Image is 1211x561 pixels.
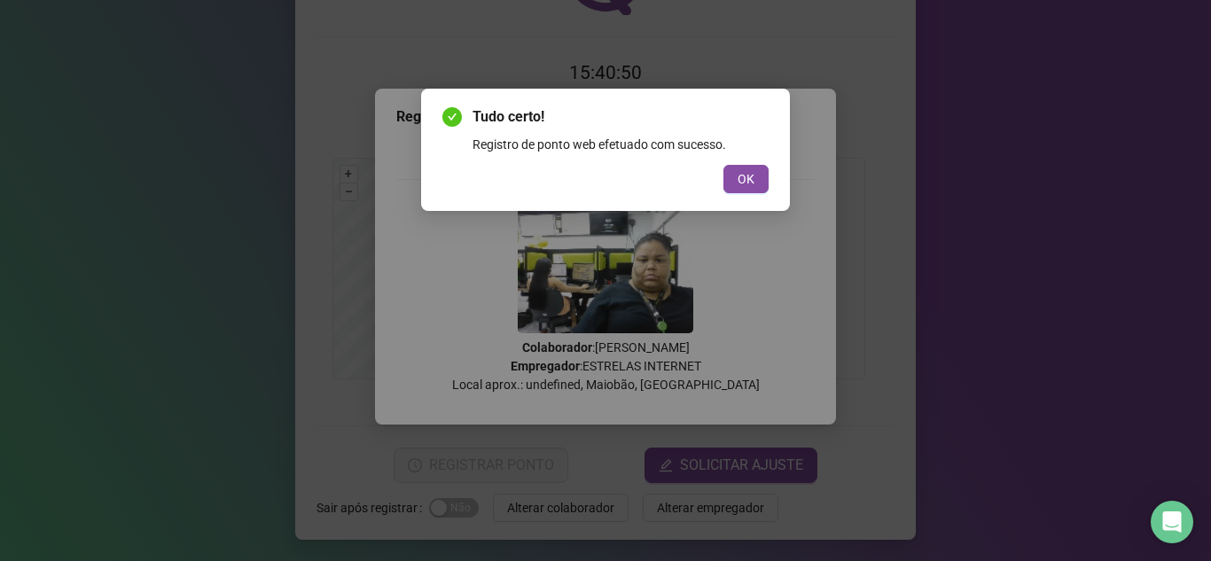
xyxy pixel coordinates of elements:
[723,165,769,193] button: OK
[738,169,754,189] span: OK
[442,107,462,127] span: check-circle
[1151,501,1193,543] div: Open Intercom Messenger
[473,106,769,128] span: Tudo certo!
[473,135,769,154] div: Registro de ponto web efetuado com sucesso.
